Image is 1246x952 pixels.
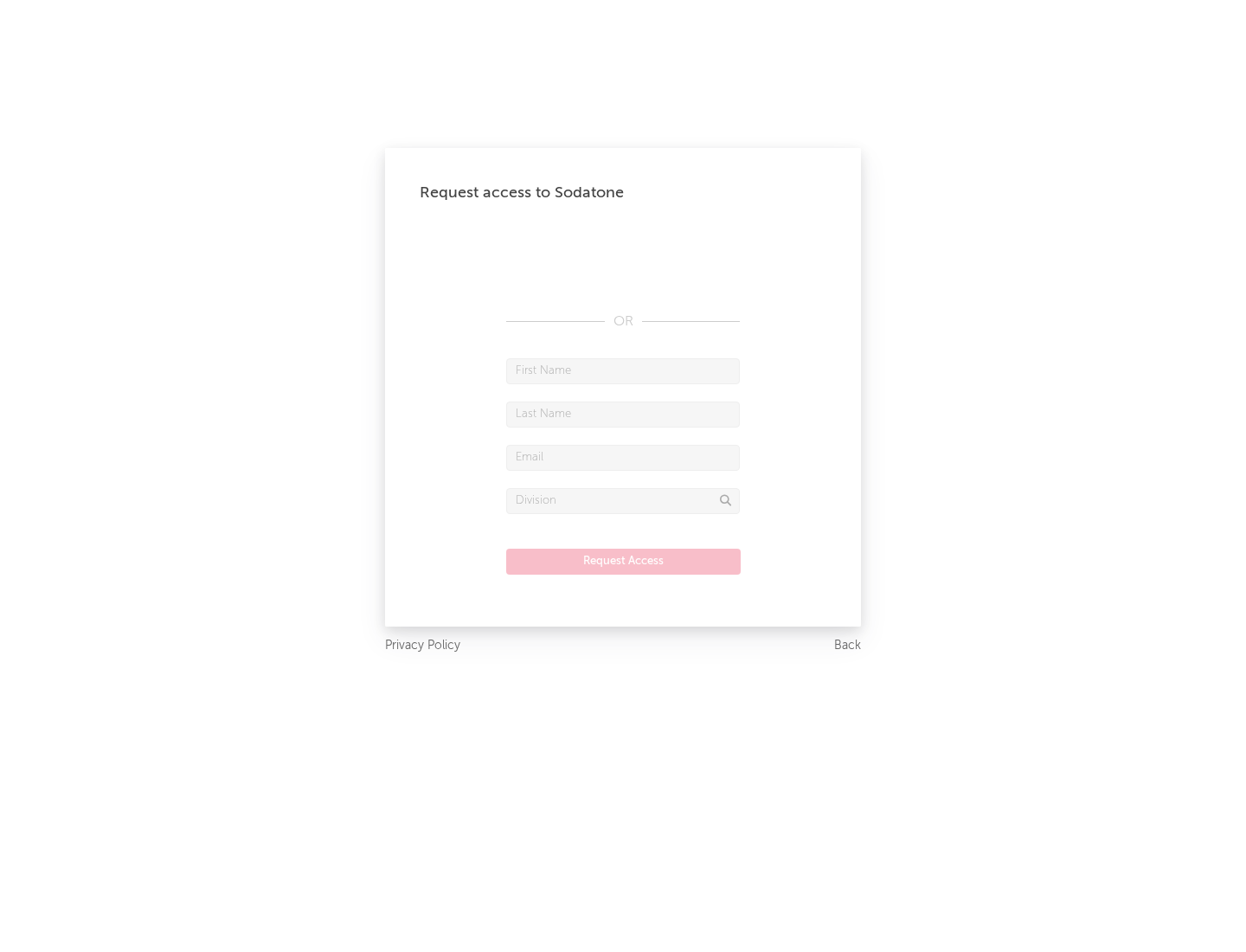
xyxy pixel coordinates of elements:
input: Division [506,488,740,514]
a: Back [834,635,861,657]
input: First Name [506,358,740,384]
input: Last Name [506,402,740,428]
div: Request access to Sodatone [420,183,826,203]
input: Email [506,445,740,471]
button: Request Access [506,549,741,575]
div: OR [506,312,740,332]
a: Privacy Policy [385,635,460,657]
